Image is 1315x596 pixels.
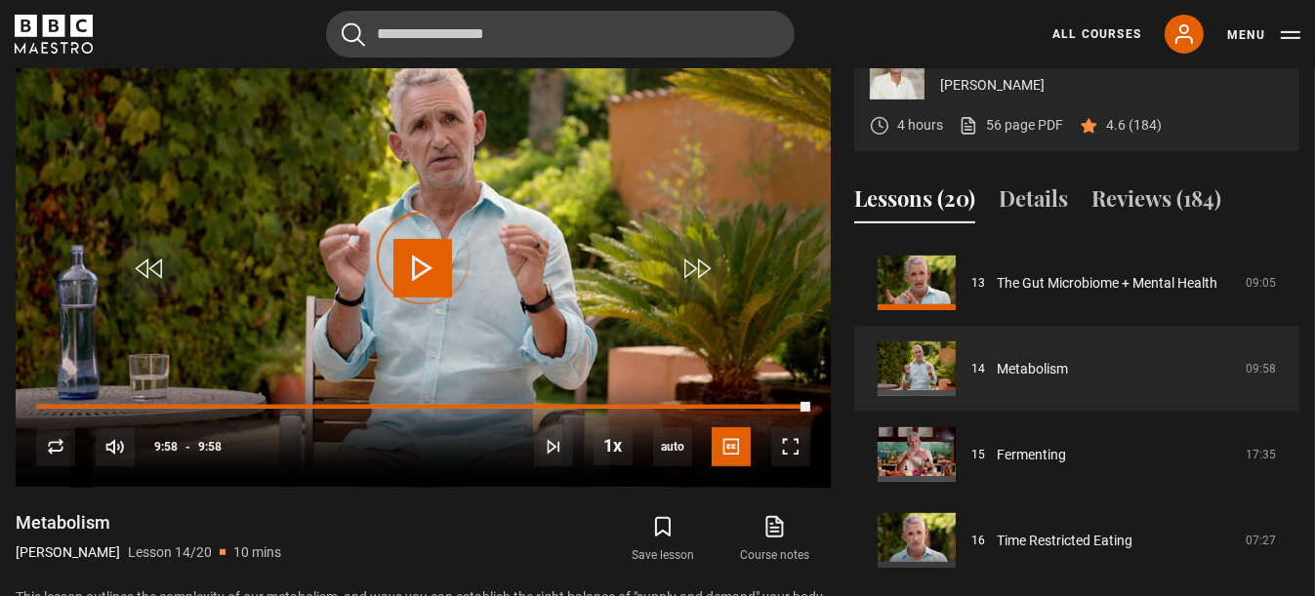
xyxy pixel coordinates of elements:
[96,427,135,466] button: Mute
[997,445,1066,465] a: Fermenting
[719,511,831,568] a: Course notes
[1052,25,1141,43] a: All Courses
[128,542,212,563] p: Lesson 14/20
[342,22,365,47] button: Submit the search query
[1106,115,1162,136] p: 4.6 (184)
[16,29,831,488] video-js: Video Player
[1227,25,1300,45] button: Toggle navigation
[16,542,120,563] p: [PERSON_NAME]
[712,427,751,466] button: Captions
[15,15,93,54] svg: BBC Maestro
[940,75,1284,96] p: [PERSON_NAME]
[16,511,281,535] h1: Metabolism
[997,359,1068,379] a: Metabolism
[534,427,573,466] button: Next Lesson
[999,182,1068,223] button: Details
[653,427,692,466] div: Current quality: 1080p
[854,182,975,223] button: Lessons (20)
[154,429,178,464] span: 9:58
[185,440,190,454] span: -
[653,427,692,466] span: auto
[897,115,943,136] p: 4 hours
[997,273,1217,294] a: The Gut Microbiome + Mental Health
[997,531,1132,551] a: Time Restricted Eating
[1091,182,1221,223] button: Reviews (184)
[959,115,1063,136] a: 56 page PDF
[607,511,719,568] button: Save lesson
[36,427,75,466] button: Replay
[198,429,222,464] span: 9:58
[771,427,810,466] button: Fullscreen
[36,405,810,409] div: Progress Bar
[326,11,795,58] input: Search
[594,426,633,465] button: Playback Rate
[233,542,281,563] p: 10 mins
